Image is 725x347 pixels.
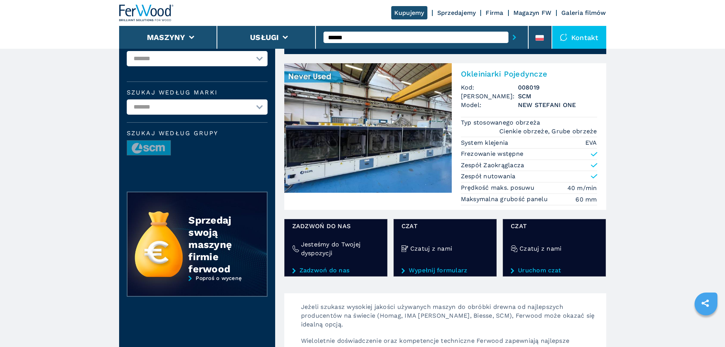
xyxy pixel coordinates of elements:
h4: Czatuj z nami [410,244,452,253]
div: Sprzedaj swoją maszynę firmie ferwood [188,214,252,275]
img: Czatuj z nami [402,245,408,252]
span: Czat [511,222,598,230]
a: Uruchom czat [511,267,598,274]
iframe: Chat [693,313,719,341]
img: Kontakt [560,34,567,41]
a: Sprzedajemy [437,9,476,16]
a: Okleiniarki Pojedyncze SCM NEW STEFANI ONEOkleiniarki PojedynczeKod:008019[PERSON_NAME]:SCMModel:... [284,63,606,210]
a: Kupujemy [391,6,427,19]
p: Frezowanie wstępne [461,150,524,158]
a: sharethis [696,294,715,313]
a: Firma [486,9,503,16]
a: Magazyn FW [513,9,552,16]
button: Maszyny [147,33,185,42]
p: Zespół nutowania [461,172,516,181]
img: Ferwood [119,5,174,21]
button: submit-button [508,29,520,46]
p: System klejenia [461,139,510,147]
span: Zadzwoń do nas [292,222,379,230]
em: Cienkie obrzeże, Grube obrzeże [499,127,597,136]
h3: NEW STEFANI ONE [518,101,597,109]
span: Model: [461,101,518,109]
span: Szukaj według grupy [127,130,268,136]
p: Maksymalna grubość panelu [461,195,550,203]
em: 40 m/min [567,184,597,192]
h3: 008019 [518,83,597,92]
img: Czatuj z nami [511,245,518,252]
h3: SCM [518,92,597,101]
button: Usługi [250,33,279,42]
h2: Okleiniarki Pojedyncze [461,69,597,78]
span: [PERSON_NAME]: [461,92,518,101]
p: Jeżeli szukasz wysokiej jakości używanych maszyn do obróbki drewna od najlepszych producentów na ... [293,302,606,336]
em: 60 mm [575,195,597,204]
a: Wypełnij formularz [402,267,489,274]
h4: Jesteśmy do Twojej dyspozycji [301,240,379,257]
a: Zadzwoń do nas [292,267,379,274]
label: Szukaj według marki [127,90,268,96]
span: Kod: [461,83,518,92]
a: Poproś o wycenę [127,275,268,302]
span: Czat [402,222,489,230]
img: Okleiniarki Pojedyncze SCM NEW STEFANI ONE [284,63,452,193]
a: Galeria filmów [561,9,606,16]
img: Jesteśmy do Twojej dyspozycji [292,245,299,252]
p: Zespół Zaokrąglacza [461,161,524,170]
p: Prędkość maks. posuwu [461,184,537,192]
p: Typ stosowanego obrzeża [461,118,542,127]
h4: Czatuj z nami [519,244,561,253]
em: EVA [585,138,597,147]
div: Kontakt [552,26,606,49]
img: image [127,141,170,156]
